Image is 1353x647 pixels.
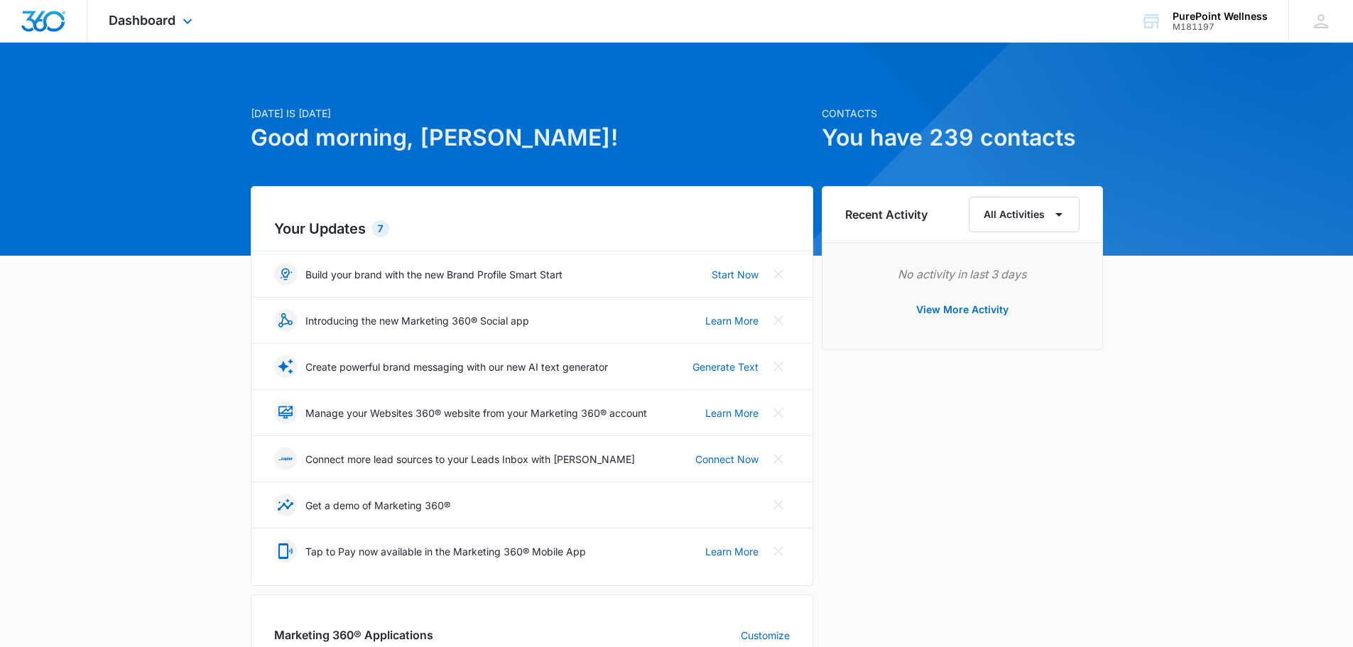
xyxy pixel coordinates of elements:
[822,121,1103,155] h1: You have 239 contacts
[274,626,433,643] h2: Marketing 360® Applications
[371,220,389,237] div: 7
[767,263,790,286] button: Close
[251,106,813,121] p: [DATE] is [DATE]
[845,266,1080,283] p: No activity in last 3 days
[695,452,759,467] a: Connect Now
[1173,11,1268,22] div: account name
[969,197,1080,232] button: All Activities
[902,293,1023,327] button: View More Activity
[109,13,175,28] span: Dashboard
[305,498,450,513] p: Get a demo of Marketing 360®
[305,544,586,559] p: Tap to Pay now available in the Marketing 360® Mobile App
[305,313,529,328] p: Introducing the new Marketing 360® Social app
[705,406,759,420] a: Learn More
[767,309,790,332] button: Close
[767,447,790,470] button: Close
[705,313,759,328] a: Learn More
[305,452,635,467] p: Connect more lead sources to your Leads Inbox with [PERSON_NAME]
[845,206,928,223] h6: Recent Activity
[305,406,647,420] p: Manage your Websites 360® website from your Marketing 360® account
[767,355,790,378] button: Close
[251,121,813,155] h1: Good morning, [PERSON_NAME]!
[274,218,790,239] h2: Your Updates
[1173,22,1268,32] div: account id
[305,359,608,374] p: Create powerful brand messaging with our new AI text generator
[767,494,790,516] button: Close
[692,359,759,374] a: Generate Text
[822,106,1103,121] p: Contacts
[741,628,790,643] a: Customize
[305,267,563,282] p: Build your brand with the new Brand Profile Smart Start
[705,544,759,559] a: Learn More
[767,540,790,562] button: Close
[767,401,790,424] button: Close
[712,267,759,282] a: Start Now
